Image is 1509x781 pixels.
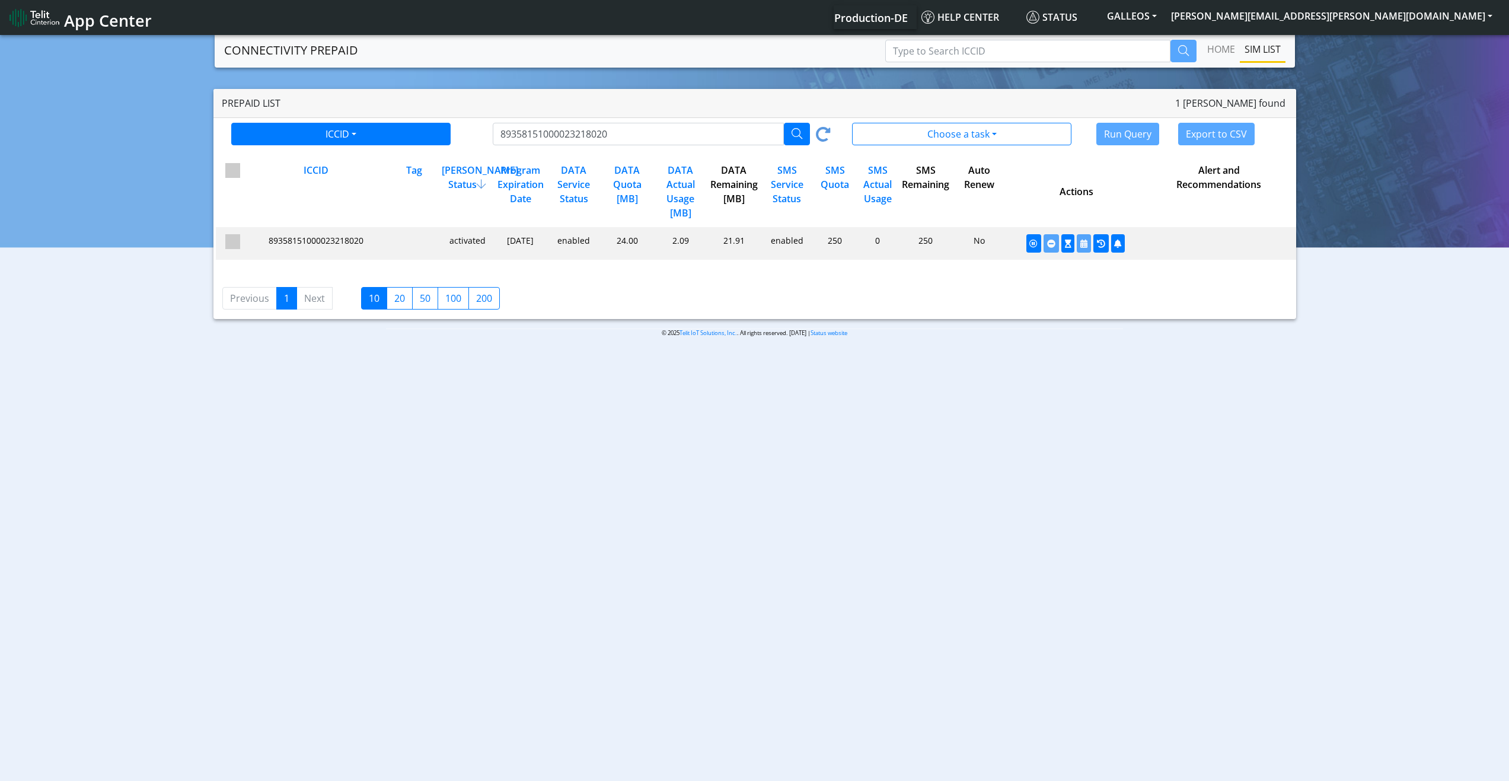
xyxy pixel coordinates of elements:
[921,11,934,24] img: knowledge.svg
[653,234,706,253] div: 2.09
[1022,5,1100,29] a: Status
[834,11,908,25] span: Production-DE
[231,123,451,145] button: ICCID
[759,163,812,220] div: SMS Service Status
[438,287,469,310] label: 100
[468,287,500,310] label: 200
[1096,123,1159,145] button: Run Query
[1175,96,1285,110] span: 1 [PERSON_NAME] found
[951,163,1004,220] div: Auto Renew
[1100,5,1164,27] button: GALLEOS
[1004,163,1147,220] div: Actions
[224,39,358,62] a: CONNECTIVITY PREPAID
[493,123,784,145] input: Type to Search ICCID/Tag
[546,163,599,220] div: DATA Service Status
[1026,11,1039,24] img: status.svg
[811,329,847,337] a: Status website
[1178,123,1255,145] button: Export to CSV
[244,163,386,220] div: ICCID
[855,163,898,220] div: SMS Actual Usage
[706,163,760,220] div: DATA Remaining [MB]
[9,8,59,27] img: logo-telit-cinterion-gw-new.png
[1026,11,1077,24] span: Status
[222,97,280,110] span: Prepaid List
[9,5,150,30] a: App Center
[599,234,653,253] div: 24.00
[812,234,855,253] div: 250
[917,5,1022,29] a: Help center
[412,287,438,310] label: 50
[898,234,951,253] div: 250
[921,11,999,24] span: Help center
[834,5,907,29] a: Your current platform instance
[855,234,898,253] div: 0
[546,234,599,253] div: enabled
[885,40,1170,62] input: Type to Search ICCID
[386,163,439,220] div: Tag
[361,287,387,310] label: 10
[64,9,152,31] span: App Center
[439,234,493,253] div: activated
[269,235,363,246] span: 89358151000023218020
[276,287,297,310] a: 1
[599,163,653,220] div: DATA Quota [MB]
[1147,163,1289,220] div: Alert and Recommendations
[951,234,1004,253] div: No
[679,329,737,337] a: Telit IoT Solutions, Inc.
[1164,5,1500,27] button: [PERSON_NAME][EMAIL_ADDRESS][PERSON_NAME][DOMAIN_NAME]
[387,287,413,310] label: 20
[898,163,951,220] div: SMS Remaining
[1202,37,1240,61] a: Home
[493,163,546,220] div: Program Expiration Date
[439,163,493,220] div: [PERSON_NAME] Status
[386,329,1123,337] p: © 2025 . All rights reserved. [DATE] |
[653,163,706,220] div: DATA Actual Usage [MB]
[706,234,760,253] div: 21.91
[812,163,855,220] div: SMS Quota
[852,123,1071,145] button: Choose a task
[493,234,546,253] div: [DATE]
[759,234,812,253] div: enabled
[1240,37,1285,61] a: SIM LIST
